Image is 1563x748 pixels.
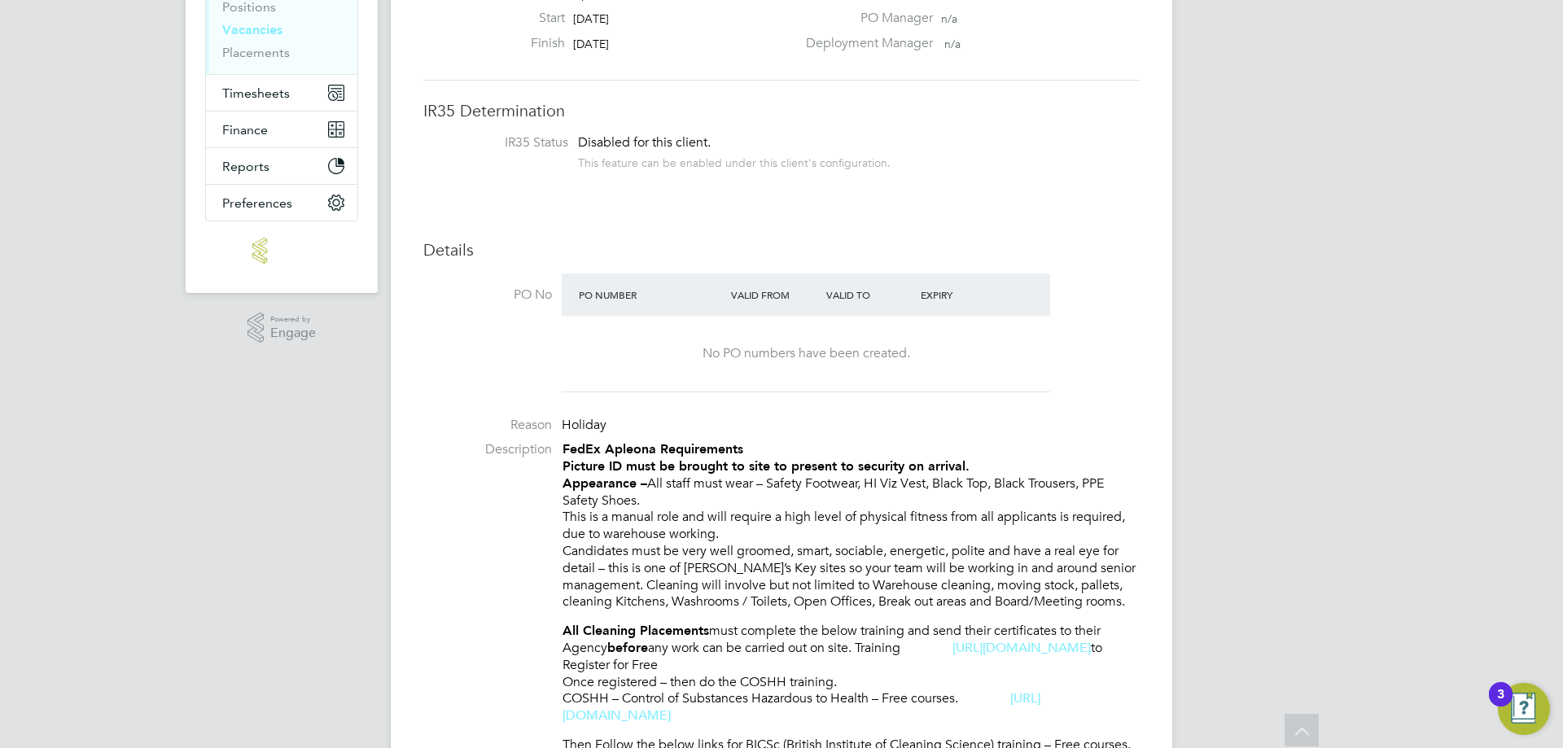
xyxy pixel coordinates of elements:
[247,313,317,343] a: Powered byEngage
[796,10,933,27] label: PO Manager
[796,35,933,52] label: Deployment Manager
[941,11,957,26] span: n/a
[822,280,917,309] div: Valid To
[1498,683,1550,735] button: Open Resource Center, 3 new notifications
[563,441,743,457] strong: FedEx Apleona Requirements
[578,151,891,170] div: This feature can be enabled under this client's configuration.
[917,280,1012,309] div: Expiry
[206,112,357,147] button: Finance
[423,287,552,304] label: PO No
[222,22,282,37] a: Vacancies
[423,441,552,458] label: Description
[607,640,648,655] strong: before
[563,441,1140,610] p: All staff must wear – Safety Footwear, HI Viz Vest, Black Top, Black Trousers, PPE Safety Shoes. ...
[206,185,357,221] button: Preferences
[206,148,357,184] button: Reports
[563,623,1140,724] p: must complete the below training and send their certificates to their Agency any work can be carr...
[727,280,822,309] div: Valid From
[563,475,647,491] strong: Appearance –
[562,417,606,433] span: Holiday
[475,35,565,52] label: Finish
[270,326,316,340] span: Engage
[944,37,961,51] span: n/a
[563,458,970,474] strong: Picture ID must be brought to site to present to security on arrival.
[423,239,1140,260] h3: Details
[440,134,568,151] label: IR35 Status
[222,85,290,101] span: Timesheets
[222,122,268,138] span: Finance
[563,690,1040,724] a: [URL][DOMAIN_NAME]
[575,280,727,309] div: PO Number
[578,134,711,151] span: Disabled for this client.
[270,313,316,326] span: Powered by
[573,11,609,26] span: [DATE]
[475,10,565,27] label: Start
[252,238,311,264] img: teamsupport-logo-retina.png
[1497,694,1504,715] div: 3
[423,417,552,434] label: Reason
[952,640,1091,656] a: [URL][DOMAIN_NAME]
[573,37,609,51] span: [DATE]
[563,623,709,638] strong: All Cleaning Placements
[222,45,290,60] a: Placements
[222,195,292,211] span: Preferences
[206,75,357,111] button: Timesheets
[423,100,1140,121] h3: IR35 Determination
[205,238,358,264] a: Go to home page
[222,159,269,174] span: Reports
[578,345,1034,362] div: No PO numbers have been created.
